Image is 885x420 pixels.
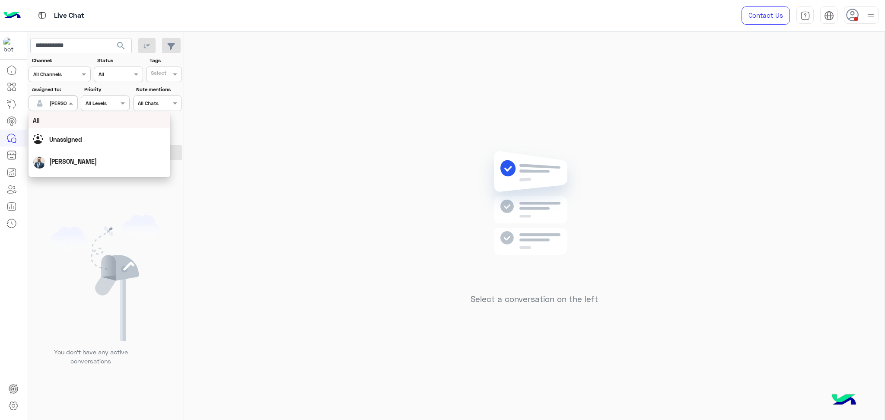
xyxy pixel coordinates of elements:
[49,136,82,143] span: Unassigned
[33,117,39,124] span: All
[84,86,129,93] label: Priority
[33,134,46,147] img: Unassigned.svg
[116,41,126,51] span: search
[471,294,598,304] h5: Select a conversation on the left
[97,57,142,64] label: Status
[111,38,132,57] button: search
[3,38,19,53] img: 1403182699927242
[29,112,170,177] ng-dropdown-panel: Options list
[800,11,810,21] img: tab
[49,158,97,165] span: [PERSON_NAME]
[796,6,814,25] a: tab
[829,385,859,416] img: hulul-logo.png
[824,11,834,21] img: tab
[150,57,181,64] label: Tags
[472,144,597,288] img: no messages
[34,97,46,109] img: defaultAdmin.png
[32,86,76,93] label: Assigned to:
[866,10,876,21] img: profile
[150,69,166,79] div: Select
[47,347,134,366] p: You don’t have any active conversations
[51,215,160,341] img: empty users
[32,57,90,64] label: Channel:
[136,86,181,93] label: Note mentions
[37,10,48,21] img: tab
[54,10,84,22] p: Live Chat
[33,156,45,169] img: picture
[3,6,21,25] img: Logo
[742,6,790,25] a: Contact Us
